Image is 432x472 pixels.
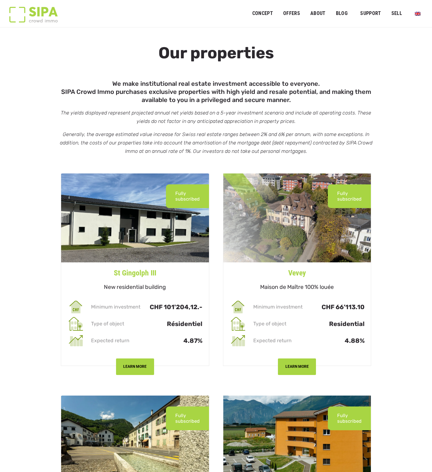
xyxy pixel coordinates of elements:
img: invest_min [230,299,246,315]
em: Generally, the average estimated value increase for Swiss real estate ranges between 2% and 6% pe... [60,131,372,154]
a: Sell [387,7,406,21]
a: ABOUT [306,7,330,21]
a: St Gingolph III [61,262,209,279]
p: 4.88% [308,338,365,343]
img: invest_min [67,299,84,315]
em: The yields displayed represent projected annual net yields based on a 5-year investment scenario ... [61,110,371,124]
img: st-gin-iii [61,173,209,262]
p: CHF 101'204,12.- [146,304,203,310]
img: type [230,315,246,332]
img: type [67,315,84,332]
p: CHF 66’113.10 [308,304,365,310]
p: Minimum investment [252,304,308,310]
p: Fully subscribed [337,413,362,424]
button: LEARN MORE [116,358,154,375]
img: English [415,12,420,16]
a: Blog [332,7,352,21]
p: Expected return [90,338,146,343]
p: Type of object [252,321,308,327]
nav: Primary menu [252,6,423,21]
a: Support [356,7,385,21]
a: OFFERS [279,7,304,21]
p: Type of object [90,321,146,327]
p: Fully subscribed [337,191,362,202]
p: Expected return [252,338,308,343]
img: rendement [67,332,84,349]
p: Minimum investment [90,304,146,310]
button: LEARN MORE [278,358,316,375]
h5: We make institutional real estate investment accessible to everyone. SIPA Crowd Immo purchases ex... [58,77,374,104]
img: rendement [230,332,246,349]
p: Fully subscribed [175,191,200,202]
a: LEARN MORE [278,353,316,360]
p: 4.87% [146,338,203,343]
h5: New residential building [61,279,209,298]
h1: Our properties [58,44,374,77]
a: Switch to [411,7,425,19]
a: Concept [248,7,277,21]
p: Fully subscribed [175,413,200,424]
h5: Maison de Maître 100% louée [223,279,371,298]
a: LEARN MORE [116,353,154,360]
p: Residential [308,321,365,327]
img: Logo [9,7,58,22]
a: Vevey [223,262,371,279]
p: Résidentiel [146,321,203,327]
